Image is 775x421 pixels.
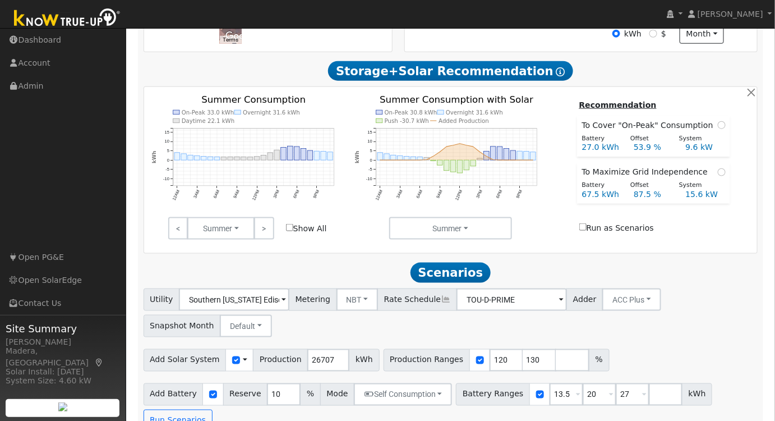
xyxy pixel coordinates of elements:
circle: onclick="" [513,159,515,161]
text: On-Peak 33.0 kWh [182,109,234,116]
div: System [673,134,722,144]
rect: onclick="" [384,154,390,160]
button: Summer [389,217,512,240]
circle: onclick="" [479,151,481,153]
text: 3AM [192,189,201,199]
rect: onclick="" [261,155,267,161]
span: Add Battery [144,383,204,406]
text: -5 [165,167,169,172]
text: 6AM [213,189,221,199]
rect: onclick="" [458,160,463,173]
div: 67.5 kWh [576,189,628,200]
a: < [168,217,188,240]
img: retrieve [58,402,67,411]
text: Overnight 31.6 kWh [243,109,300,116]
span: Battery Ranges [456,383,530,406]
input: $ [649,30,657,38]
rect: onclick="" [248,157,253,160]
text: kWh [354,151,360,164]
span: Storage+Solar Recommendation [328,61,573,81]
circle: onclick="" [386,159,387,161]
span: Adder [566,289,603,311]
span: kWh [349,349,379,372]
circle: onclick="" [446,146,448,148]
rect: onclick="" [174,153,180,160]
rect: onclick="" [377,153,383,160]
text: -10 [163,176,169,181]
rect: onclick="" [485,152,490,161]
rect: onclick="" [241,157,247,160]
span: Reserve [223,383,268,406]
circle: onclick="" [406,159,408,161]
rect: onclick="" [281,148,287,161]
input: kWh [612,30,620,38]
span: Site Summary [6,321,120,336]
text: -5 [368,167,372,172]
div: 87.5 % [628,189,680,200]
text: 9AM [436,189,444,199]
text: 5 [370,148,372,153]
text: 3AM [395,189,404,199]
circle: onclick="" [399,159,401,161]
rect: onclick="" [497,147,503,160]
div: 9.6 kW [680,141,731,153]
rect: onclick="" [451,160,456,172]
div: 53.9 % [628,141,680,153]
rect: onclick="" [321,152,327,161]
rect: onclick="" [294,147,300,160]
a: Terms (opens in new tab) [223,36,238,43]
rect: onclick="" [518,151,523,160]
div: Madera, [GEOGRAPHIC_DATA] [6,345,120,369]
circle: onclick="" [533,159,534,161]
span: kWh [682,383,712,406]
rect: onclick="" [214,157,220,160]
text: Overnight 31.6 kWh [446,109,504,116]
circle: onclick="" [519,159,521,161]
circle: onclick="" [506,159,508,161]
rect: onclick="" [504,149,510,161]
button: ACC Plus [602,289,661,311]
text: 15 [164,130,169,135]
circle: onclick="" [419,159,421,161]
span: Metering [289,289,337,311]
rect: onclick="" [207,157,213,160]
span: To Maximize Grid Independence [582,166,713,178]
text: 6AM [416,189,424,199]
rect: onclick="" [478,158,483,160]
rect: onclick="" [268,153,274,160]
div: Offset [625,134,673,144]
rect: onclick="" [425,158,430,161]
circle: onclick="" [493,159,495,161]
text: Added Production [439,118,490,124]
text: 5 [167,148,169,153]
circle: onclick="" [459,143,461,144]
text: 12PM [455,189,464,202]
rect: onclick="" [315,151,320,160]
text: 12AM [172,189,181,202]
label: Show All [286,223,327,235]
rect: onclick="" [411,157,417,160]
rect: onclick="" [221,157,227,160]
rect: onclick="" [195,156,200,161]
rect: onclick="" [398,156,403,161]
u: Recommendation [579,100,657,109]
rect: onclick="" [404,157,410,161]
span: % [589,349,609,372]
circle: onclick="" [500,159,501,161]
circle: onclick="" [426,159,428,161]
text: 9PM [312,189,321,199]
div: System [673,181,722,190]
input: Run as Scenarios [579,223,587,231]
rect: onclick="" [418,157,423,160]
a: > [254,217,274,240]
text: 0 [370,158,372,163]
rect: onclick="" [511,150,516,160]
rect: onclick="" [228,157,233,160]
text: 0 [167,158,169,163]
span: Scenarios [410,263,491,283]
text: Summer Consumption with Solar [380,94,534,105]
rect: onclick="" [188,155,193,161]
span: Rate Schedule [377,289,457,311]
label: $ [661,28,666,40]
